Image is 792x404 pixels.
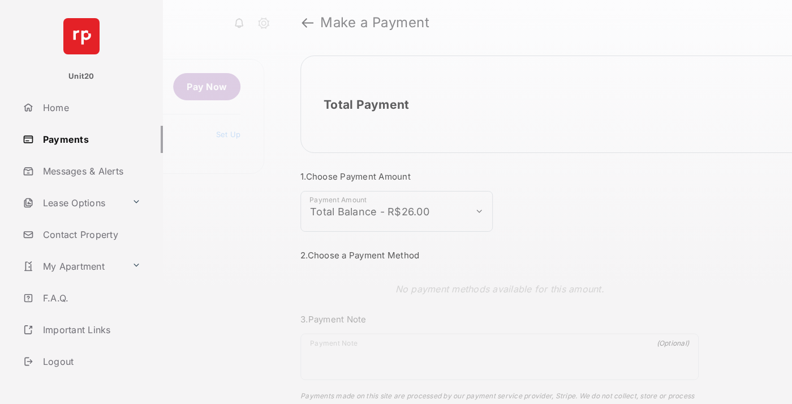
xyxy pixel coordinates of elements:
h3: 3. Payment Note [300,314,699,325]
a: Messages & Alerts [18,158,163,185]
p: Unit20 [68,71,94,82]
a: F.A.Q. [18,284,163,312]
a: Logout [18,348,163,375]
a: Home [18,94,163,121]
h3: 1. Choose Payment Amount [300,171,699,182]
p: No payment methods available for this amount. [395,282,604,296]
a: Payments [18,126,163,153]
a: Lease Options [18,189,127,216]
h2: Total Payment [324,97,409,112]
a: My Apartment [18,253,127,280]
a: Contact Property [18,221,163,248]
a: Important Links [18,316,145,343]
a: Set Up [216,130,241,139]
h3: 2. Choose a Payment Method [300,250,699,261]
img: svg+xml;base64,PHN2ZyB4bWxucz0iaHR0cDovL3d3dy53My5vcmcvMjAwMC9zdmciIHdpZHRoPSI2NCIgaGVpZ2h0PSI2NC... [63,18,100,54]
strong: Make a Payment [320,16,429,29]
